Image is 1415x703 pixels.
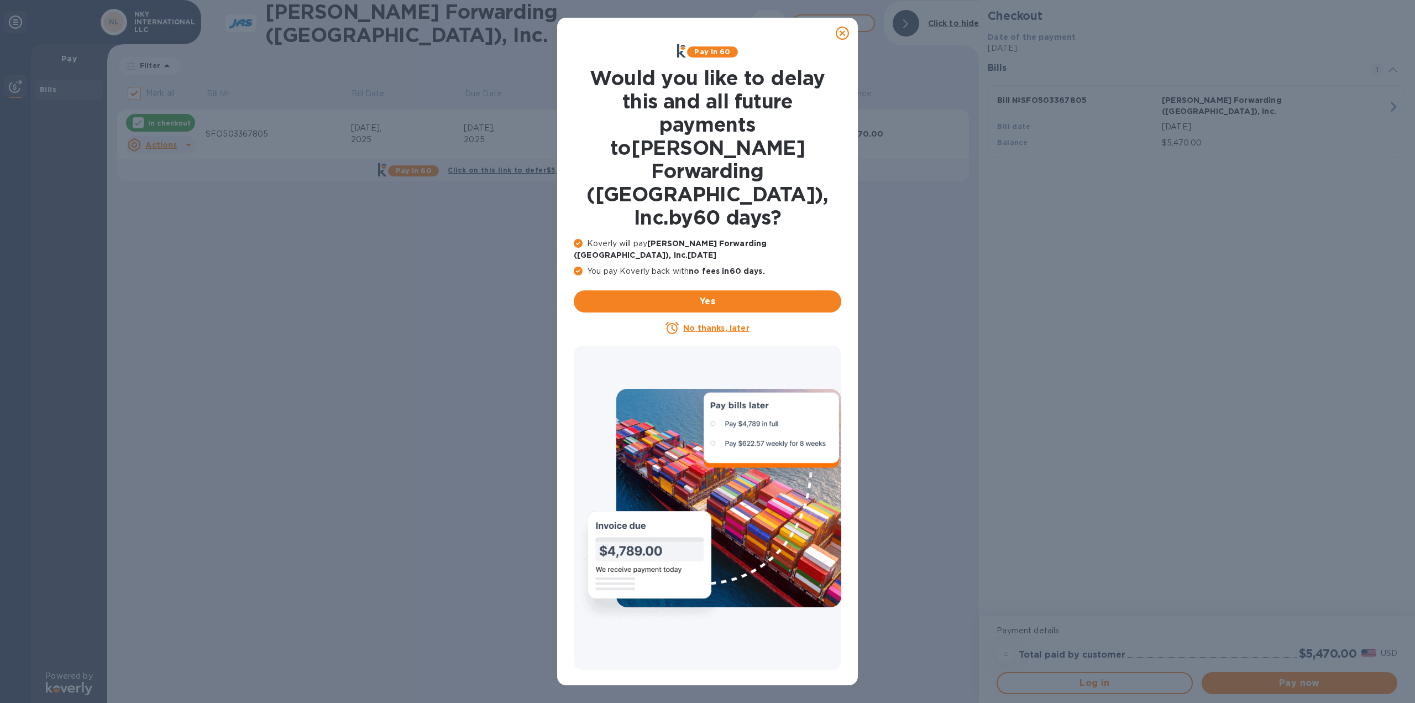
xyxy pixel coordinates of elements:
[689,267,764,275] b: no fees in 60 days .
[683,324,749,332] u: No thanks, later
[574,265,841,277] p: You pay Koverly back with
[574,239,767,259] b: [PERSON_NAME] Forwarding ([GEOGRAPHIC_DATA]), Inc. [DATE]
[694,48,730,56] b: Pay in 60
[574,66,841,229] h1: Would you like to delay this and all future payments to [PERSON_NAME] Forwarding ([GEOGRAPHIC_DAT...
[574,238,841,261] p: Koverly will pay
[574,290,841,313] button: Yes
[583,295,832,308] span: Yes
